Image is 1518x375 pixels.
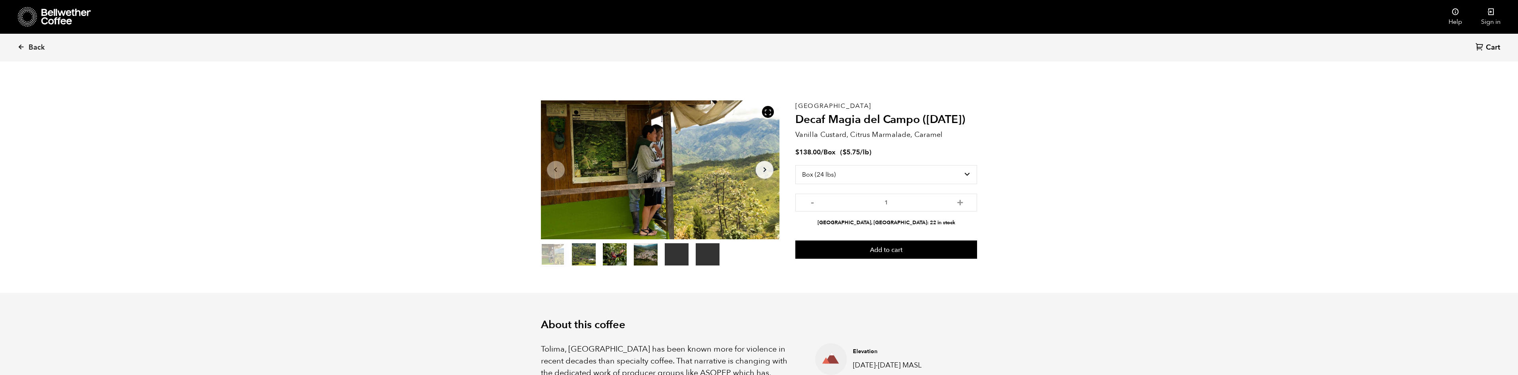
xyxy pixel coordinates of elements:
[821,148,823,157] span: /
[696,243,720,265] video: Your browser does not support the video tag.
[955,198,965,206] button: +
[823,148,835,157] span: Box
[541,319,977,331] h2: About this coffee
[807,198,817,206] button: -
[795,148,821,157] bdi: 138.00
[843,148,860,157] bdi: 5.75
[795,129,977,140] p: Vanilla Custard, Citrus Marmalade, Caramel
[843,148,847,157] span: $
[665,243,689,265] video: Your browser does not support the video tag.
[795,148,799,157] span: $
[795,219,977,227] li: [GEOGRAPHIC_DATA], [GEOGRAPHIC_DATA]: 22 in stock
[840,148,872,157] span: ( )
[853,348,965,356] h4: Elevation
[1476,42,1502,53] a: Cart
[29,43,45,52] span: Back
[1486,43,1500,52] span: Cart
[795,240,977,259] button: Add to cart
[795,113,977,127] h2: Decaf Magia del Campo ([DATE])
[860,148,869,157] span: /lb
[853,360,965,371] p: [DATE]-[DATE] MASL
